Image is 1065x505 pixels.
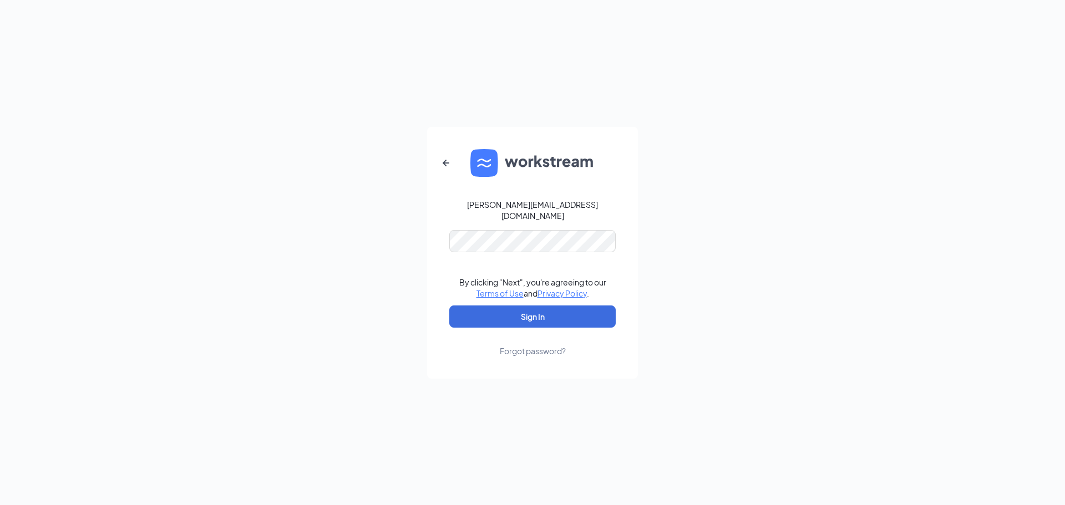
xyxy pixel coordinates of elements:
button: ArrowLeftNew [433,150,459,176]
a: Terms of Use [476,288,524,298]
button: Sign In [449,305,616,328]
div: Forgot password? [500,345,566,356]
a: Forgot password? [500,328,566,356]
div: [PERSON_NAME][EMAIL_ADDRESS][DOMAIN_NAME] [449,199,616,221]
img: WS logo and Workstream text [470,149,595,177]
svg: ArrowLeftNew [439,156,453,170]
a: Privacy Policy [537,288,587,298]
div: By clicking "Next", you're agreeing to our and . [459,277,606,299]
